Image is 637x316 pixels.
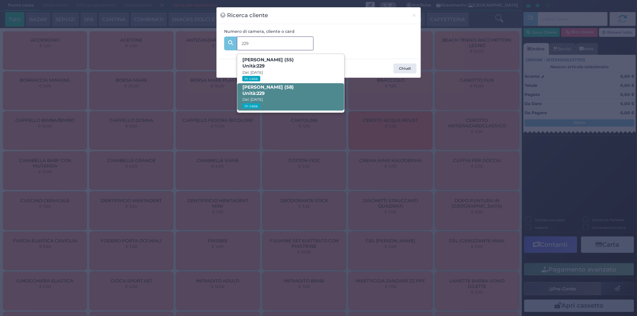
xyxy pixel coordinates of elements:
[242,63,265,69] span: Unità:
[242,84,294,96] b: [PERSON_NAME] (58)
[242,70,263,75] small: Dal: [DATE]
[257,90,265,96] strong: 229
[242,103,260,109] small: In casa
[242,97,263,102] small: Dal: [DATE]
[242,76,260,81] small: In casa
[224,28,295,35] label: Numero di camera, cliente o card
[412,11,417,19] span: ×
[242,57,294,69] b: [PERSON_NAME] (55)
[237,36,314,50] input: Es. 'Mario Rossi', '220' o '108123234234'
[257,63,265,69] strong: 229
[394,63,417,74] button: Chiudi
[408,7,421,24] button: Chiudi
[220,11,268,20] h3: Ricerca cliente
[242,90,265,97] span: Unità:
